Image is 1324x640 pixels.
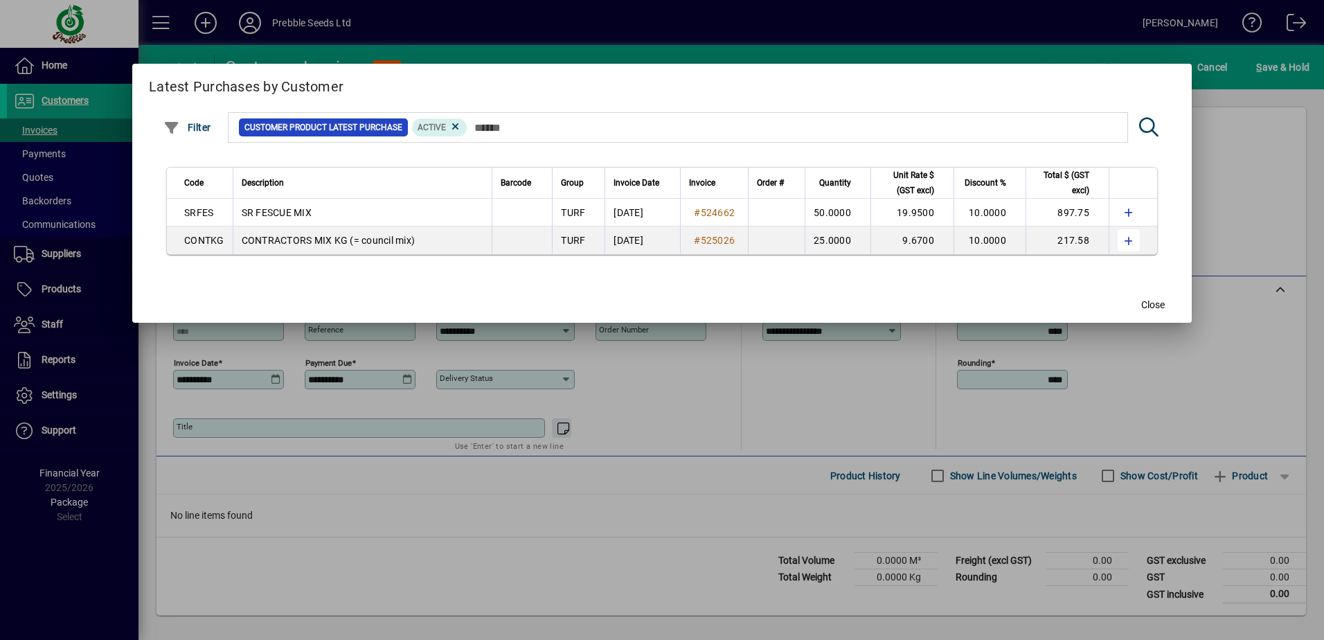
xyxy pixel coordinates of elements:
[501,175,531,190] span: Barcode
[954,226,1026,254] td: 10.0000
[163,122,211,133] span: Filter
[242,175,484,190] div: Description
[605,199,680,226] td: [DATE]
[501,175,544,190] div: Barcode
[879,168,947,198] div: Unit Rate $ (GST excl)
[870,226,954,254] td: 9.6700
[244,121,402,134] span: Customer Product Latest Purchase
[160,115,215,140] button: Filter
[701,235,735,246] span: 525026
[242,207,312,218] span: SR FESCUE MIX
[614,175,659,190] span: Invoice Date
[184,207,213,218] span: SRFES
[689,205,740,220] a: #524662
[689,175,740,190] div: Invoice
[965,175,1006,190] span: Discount %
[242,235,415,246] span: CONTRACTORS MIX KG (= council mix)
[757,175,784,190] span: Order #
[689,233,740,248] a: #525026
[184,175,224,190] div: Code
[819,175,851,190] span: Quantity
[184,175,204,190] span: Code
[870,199,954,226] td: 19.9500
[1131,292,1175,317] button: Close
[694,207,700,218] span: #
[701,207,735,218] span: 524662
[614,175,672,190] div: Invoice Date
[954,199,1026,226] td: 10.0000
[1141,298,1165,312] span: Close
[689,175,715,190] span: Invoice
[242,175,284,190] span: Description
[1026,199,1109,226] td: 897.75
[814,175,864,190] div: Quantity
[184,235,224,246] span: CONTKG
[805,226,870,254] td: 25.0000
[561,207,585,218] span: TURF
[694,235,700,246] span: #
[418,123,446,132] span: Active
[1026,226,1109,254] td: 217.58
[879,168,934,198] span: Unit Rate $ (GST excl)
[805,199,870,226] td: 50.0000
[561,235,585,246] span: TURF
[605,226,680,254] td: [DATE]
[1035,168,1089,198] span: Total $ (GST excl)
[412,118,467,136] mat-chip: Product Activation Status: Active
[561,175,584,190] span: Group
[963,175,1019,190] div: Discount %
[132,64,1192,104] h2: Latest Purchases by Customer
[1035,168,1102,198] div: Total $ (GST excl)
[757,175,796,190] div: Order #
[561,175,596,190] div: Group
